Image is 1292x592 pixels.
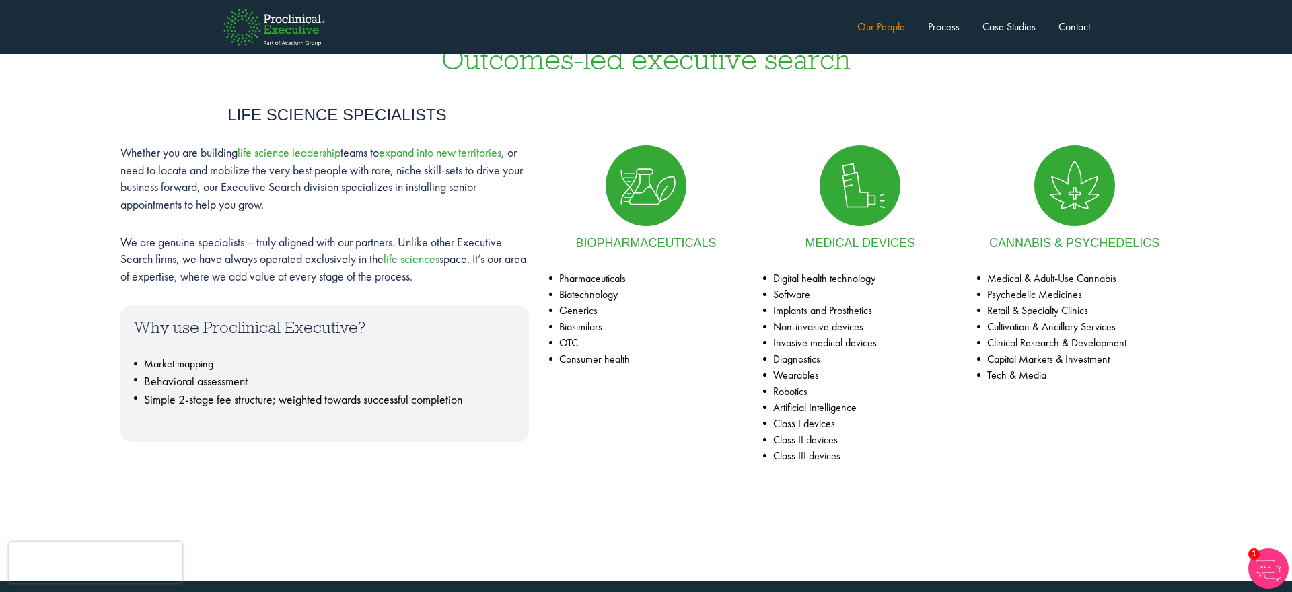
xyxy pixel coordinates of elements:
[763,448,957,464] li: Class III devices
[977,303,1171,319] li: Retail & Specialty Clinics
[13,44,1279,74] h3: Outcomes-led executive search
[763,303,957,319] li: Implants and Prosthetics
[977,367,1171,383] li: Tech & Media
[977,351,1171,367] li: Capital Markets & Investment
[977,270,1171,287] li: Medical & Adult-Use Cannabis
[928,20,960,34] a: Process
[549,270,743,287] li: Pharmaceuticals
[379,145,501,160] a: expand into new territories
[227,106,636,124] h4: Life science specialists
[763,270,957,287] li: Digital health technology
[763,237,957,250] h4: Medical Devices
[549,335,743,351] li: OTC
[1248,548,1289,589] img: Chatbot
[549,237,743,250] h4: Biopharmaceuticals
[549,319,743,335] li: Biosimilars
[144,357,213,371] span: Market mapping
[549,351,743,367] li: Consumer health
[134,319,515,336] h3: Why use Proclinical Executive?
[763,351,957,367] li: Diagnostics
[763,416,957,432] li: Class I devices
[120,144,529,213] p: Whether you are building teams to , or need to locate and mobilize the very best people with rare...
[549,287,743,303] li: Biotechnology
[606,145,686,226] img: Biopharmaceuticals
[763,383,957,400] li: Robotics
[1034,145,1115,226] img: Cannabis and alternative medicines
[549,303,743,319] li: Generics
[763,367,957,383] li: Wearables
[120,233,529,285] p: We are genuine specialists – truly aligned with our partners. Unlike other Executive Search firms...
[977,287,1171,303] li: Psychedelic Medicines
[763,319,957,335] li: Non-invasive devices
[384,251,439,266] a: life sciences
[144,392,462,407] span: Simple 2-stage fee structure; weighted towards successful completion
[857,20,905,34] a: Our People
[820,145,900,226] img: Medical Devices
[977,319,1171,335] li: Cultivation & Ancillary Services
[977,237,1171,250] h4: Cannabis & psychedelics
[763,287,957,303] li: Software
[982,20,1036,34] a: Case Studies
[1058,20,1090,34] a: Contact
[763,400,957,416] li: Artificial Intelligence
[1248,548,1260,560] span: 1
[144,373,248,389] span: Behavioral assessment
[9,542,182,583] iframe: reCAPTCHA
[763,335,957,351] li: Invasive medical devices
[977,335,1171,351] li: Clinical Research & Development
[238,145,340,160] a: life science leadership
[763,432,957,448] li: Class II devices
